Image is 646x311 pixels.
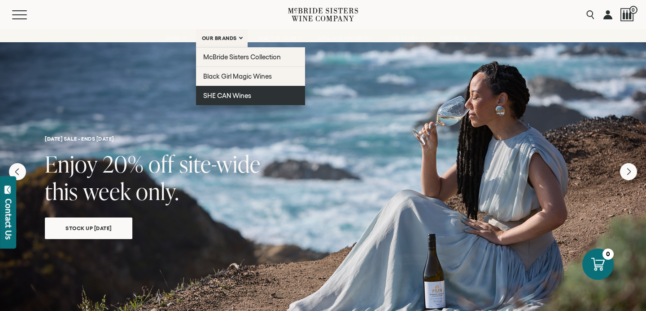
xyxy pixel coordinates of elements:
[620,163,637,180] button: Next
[196,29,248,47] a: OUR BRANDS
[311,29,378,47] a: AFFILIATE PROGRAM
[196,67,305,86] a: Black Girl Magic Wines
[179,148,261,179] span: site-wide
[203,92,251,99] span: SHE CAN Wines
[45,176,78,207] span: this
[196,86,305,105] a: SHE CAN Wines
[83,176,131,207] span: week
[252,29,307,47] a: JOIN THE CLUB
[629,6,637,14] span: 0
[12,10,44,19] button: Mobile Menu Trigger
[388,35,419,41] span: OUR STORY
[202,35,237,41] span: OUR BRANDS
[148,148,175,179] span: off
[382,29,430,47] a: OUR STORY
[9,163,26,180] button: Previous
[50,223,127,233] span: Stock Up [DATE]
[434,29,486,47] a: FIND NEAR YOU
[103,148,144,179] span: 20%
[166,35,181,41] span: SHOP
[160,29,192,47] a: SHOP
[258,35,297,41] span: JOIN THE CLUB
[602,249,614,260] div: 0
[4,199,13,240] div: Contact Us
[440,35,480,41] span: FIND NEAR YOU
[203,72,272,80] span: Black Girl Magic Wines
[45,218,132,239] a: Stock Up [DATE]
[203,53,281,61] span: McBride Sisters Collection
[136,176,179,207] span: only.
[45,148,98,179] span: Enjoy
[45,136,601,142] h6: [DATE] SALE - ENDS [DATE]
[196,47,305,67] a: McBride Sisters Collection
[317,35,372,41] span: AFFILIATE PROGRAM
